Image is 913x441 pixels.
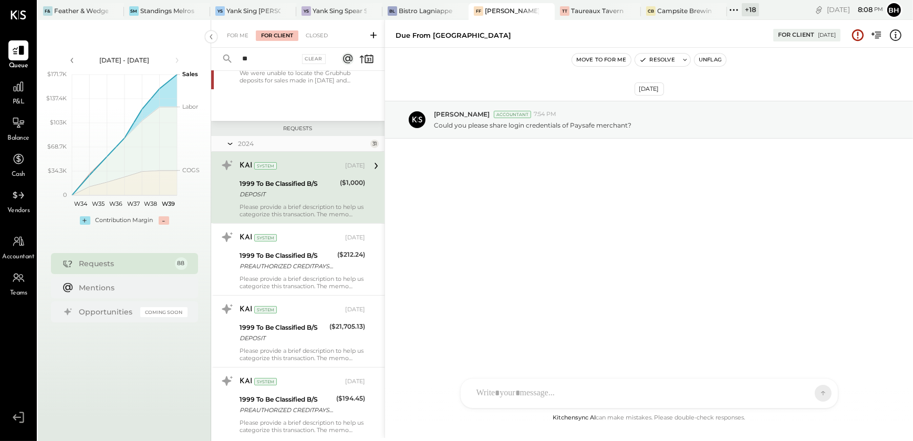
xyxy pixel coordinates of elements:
text: 0 [63,191,67,198]
div: KAI [240,233,252,243]
span: Balance [7,134,29,143]
div: PREAUTHORIZED CREDITPAYSAFE MERCHANT CARD PROCS 240109 000000403730092 [240,405,333,415]
div: Taureaux Tavern [571,6,624,15]
div: ($1,000) [340,177,365,188]
div: YS [215,6,225,16]
a: P&L [1,77,36,107]
a: Cash [1,149,36,180]
text: W35 [92,200,105,207]
div: - [159,216,169,225]
div: Opportunities [79,307,135,317]
button: Resolve [635,54,679,66]
a: Accountant [1,232,36,262]
div: Mentions [79,282,182,293]
div: CB [646,6,656,16]
button: Move to for me [572,54,631,66]
div: 2024 [238,139,368,148]
div: Standings Melrose [140,6,194,15]
div: Please provide a brief description to help us categorize this transaction. The memo might be help... [240,203,365,218]
div: FF [474,6,483,16]
div: F& [43,6,53,16]
div: Bistro Lagniappe [399,6,452,15]
div: KAI [240,304,252,315]
span: Cash [12,170,25,180]
div: For Client [778,31,814,39]
text: $137.4K [46,94,67,102]
span: Vendors [7,206,30,216]
a: Teams [1,268,36,298]
div: [DATE] [345,162,365,170]
div: KAI [240,376,252,387]
div: 1999 To Be Classified B/S [240,394,333,405]
text: $68.7K [47,143,67,150]
div: Requests [79,258,170,269]
text: COGS [182,166,200,174]
div: Coming Soon [140,307,188,317]
text: $103K [50,119,67,126]
div: Requests [216,125,379,132]
div: SM [129,6,139,16]
div: Contribution Margin [96,216,153,225]
div: Please provide a brief description to help us categorize this transaction. The memo might be help... [240,275,365,290]
div: System [254,162,277,170]
button: Bh [886,2,902,18]
div: Please provide a brief description to help us categorize this transaction. The memo might be help... [240,419,365,434]
div: [PERSON_NAME], LLC [485,6,539,15]
span: P&L [13,98,25,107]
div: For Client [256,30,298,41]
div: We were unable to locate the Grubhub deposits for sales made in [DATE] and [DATE] and Grubhub log... [240,69,365,84]
div: Yank Sing Spear Street [313,6,367,15]
div: Due from [GEOGRAPHIC_DATA] [396,30,511,40]
text: W34 [74,200,88,207]
text: W36 [109,200,122,207]
text: Sales [182,70,198,78]
div: System [254,234,277,241]
div: Campsite Brewing [657,6,711,15]
div: Feather & Wedge [54,6,108,15]
div: TT [560,6,569,16]
div: System [254,378,277,385]
button: Unflag [694,54,726,66]
div: For Me [222,30,254,41]
a: Balance [1,113,36,143]
div: System [254,306,277,313]
div: ($212.24) [337,249,365,260]
text: W38 [144,200,157,207]
p: Could you please share login credentials of Paysafe merchant? [434,121,631,130]
div: + [80,216,90,225]
div: [DATE] [345,234,365,242]
a: Queue [1,40,36,71]
div: KAI [240,161,252,171]
span: 7:54 PM [534,110,556,119]
div: + 18 [742,3,759,16]
div: copy link [814,4,824,15]
div: 88 [175,257,188,270]
div: DEPOSIT [240,333,326,343]
div: [DATE] [818,31,836,39]
div: [DATE] - [DATE] [80,56,169,65]
div: [DATE] [827,5,883,15]
div: Clear [302,54,326,64]
span: [PERSON_NAME] [434,110,490,119]
span: Teams [10,289,27,298]
text: $34.3K [48,167,67,174]
div: PREAUTHORIZED CREDITPAYSAFE MERCHANT CARD PROCS 240130 000000407705142 [240,261,334,271]
span: Queue [9,61,28,71]
div: [DATE] [345,306,365,314]
text: $171.7K [47,70,67,78]
div: ($21,705.13) [329,321,365,332]
div: 1999 To Be Classified B/S [240,178,337,189]
text: W37 [127,200,139,207]
div: 31 [370,140,379,148]
div: YS [302,6,311,16]
div: [DATE] [635,82,664,96]
div: [DATE] [345,377,365,386]
div: Please provide a brief description to help us categorize this transaction. The memo might be help... [240,347,365,362]
text: W39 [161,200,174,207]
span: Accountant [3,253,35,262]
div: Accountant [494,111,531,118]
div: Yank Sing [PERSON_NAME][GEOGRAPHIC_DATA] [226,6,281,15]
div: ($194.45) [336,393,365,404]
div: BL [388,6,397,16]
a: Vendors [1,185,36,216]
